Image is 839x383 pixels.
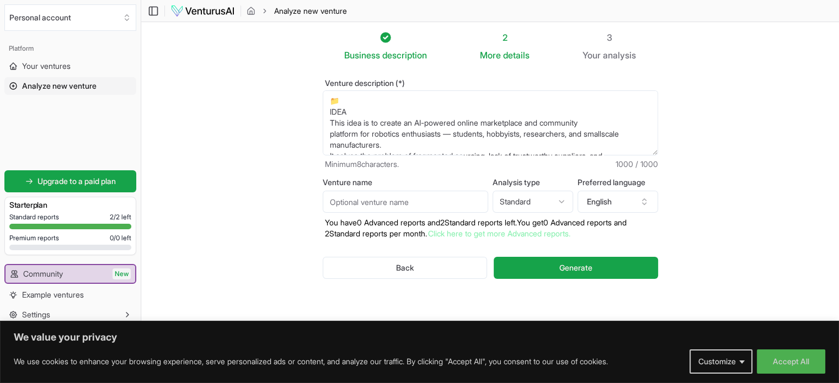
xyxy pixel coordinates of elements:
span: details [503,50,530,61]
span: Analyze new venture [274,6,347,17]
a: Upgrade to a paid plan [4,170,136,192]
div: 3 [583,31,636,44]
span: Analyze new venture [22,80,97,91]
p: You have 0 Advanced reports and 2 Standard reports left. Y ou get 0 Advanced reports and 2 Standa... [323,217,658,239]
a: CommunityNew [6,265,135,283]
h3: Starter plan [9,199,131,211]
a: Example ventures [4,286,136,304]
span: 1000 / 1000 [616,159,658,170]
button: Generate [494,257,658,279]
span: Generate [559,262,592,273]
div: Platform [4,40,136,57]
a: Your ventures [4,57,136,75]
span: analysis [603,50,636,61]
button: Accept All [757,349,825,374]
span: Premium reports [9,234,59,242]
span: description [382,50,427,61]
button: Settings [4,306,136,323]
span: 0 / 0 left [110,234,131,242]
button: Back [323,257,488,279]
label: Venture name [323,179,488,186]
label: Preferred language [578,179,658,186]
a: Analyze new venture [4,77,136,95]
span: Your ventures [22,61,71,72]
span: Business [344,48,380,62]
button: Select an organization [4,4,136,31]
span: Community [23,268,63,279]
span: Settings [22,309,50,320]
span: Minimum 8 characters. [325,159,399,170]
img: logo [170,4,235,18]
span: Your [583,48,601,62]
nav: breadcrumb [247,6,347,17]
a: Click here to get more Advanced reports. [428,229,570,238]
button: Customize [690,349,752,374]
span: More [480,48,501,62]
label: Venture description (*) [323,79,658,87]
span: Upgrade to a paid plan [38,176,116,187]
p: We value your privacy [14,331,825,344]
input: Optional venture name [323,191,488,213]
span: Example ventures [22,289,84,300]
div: 2 [480,31,530,44]
span: 2 / 2 left [110,213,131,222]
label: Analysis type [493,179,573,186]
button: English [578,191,658,213]
span: Standard reports [9,213,59,222]
p: We use cookies to enhance your browsing experience, serve personalized ads or content, and analyz... [14,355,608,368]
span: New [113,268,131,279]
